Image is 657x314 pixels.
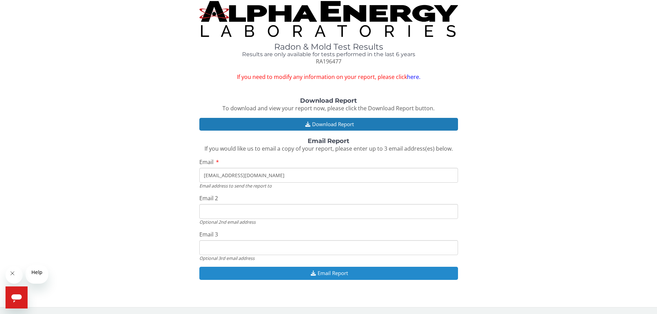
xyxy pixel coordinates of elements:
strong: Email Report [308,137,349,145]
span: RA196477 [316,58,341,65]
span: If you would like us to email a copy of your report, please enter up to 3 email address(es) below. [205,145,453,152]
div: Optional 2nd email address [199,219,458,225]
span: Email [199,158,213,166]
span: If you need to modify any information on your report, please click [199,73,458,81]
span: Email 2 [199,194,218,202]
div: Optional 3rd email address [199,255,458,261]
span: Email 3 [199,231,218,238]
strong: Download Report [300,97,357,104]
button: Download Report [199,118,458,131]
span: To download and view your report now, please click the Download Report button. [222,104,435,112]
iframe: Close message [6,266,23,284]
div: Email address to send the report to [199,183,458,189]
a: here. [407,73,420,81]
h4: Results are only available for tests performed in the last 6 years [199,51,458,58]
img: TightCrop.jpg [199,1,458,37]
h1: Radon & Mold Test Results [199,42,458,51]
button: Email Report [199,267,458,280]
iframe: Button to launch messaging window [6,286,28,308]
iframe: Message from company [26,265,48,284]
